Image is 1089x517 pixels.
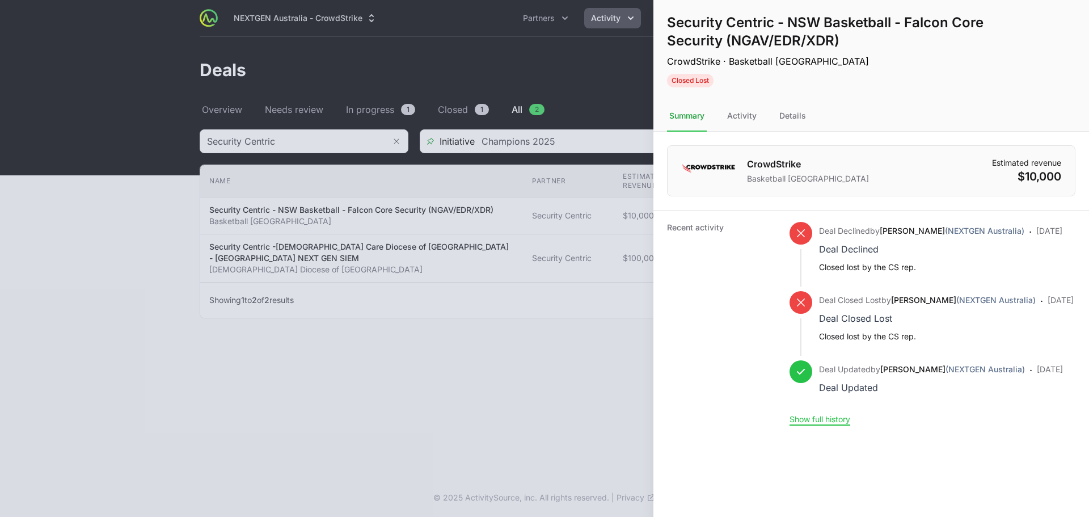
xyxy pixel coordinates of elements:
p: Closed lost by the CS rep. [819,262,1024,273]
span: · [1029,363,1032,396]
p: Closed lost by the CS rep. [819,331,1036,342]
span: Deal Declined [819,226,870,236]
span: · [1040,293,1043,342]
span: · [1029,224,1032,273]
p: CrowdStrike · Basketball [GEOGRAPHIC_DATA] [667,54,1039,68]
img: CrowdStrike [681,157,736,180]
span: (NEXTGEN Australia) [956,295,1036,305]
a: [PERSON_NAME](NEXTGEN Australia) [880,226,1024,236]
p: by [819,225,1024,237]
a: [PERSON_NAME](NEXTGEN Australia) [891,295,1036,305]
div: Activity [725,101,759,132]
dd: $10,000 [992,169,1061,184]
span: Deal Updated [819,364,871,374]
p: by [819,364,1025,375]
div: Deal actions [1043,14,1075,87]
div: Deal Declined [819,241,1024,257]
p: by [819,295,1036,306]
a: [PERSON_NAME](NEXTGEN Australia) [880,364,1025,374]
time: [DATE] [1048,295,1074,305]
button: Show full history [790,414,850,424]
span: Deal Closed Lost [819,295,881,305]
div: Deal Updated [819,380,1025,396]
nav: Tabs [653,101,1089,132]
time: [DATE] [1036,226,1062,236]
p: Basketball [GEOGRAPHIC_DATA] [747,173,869,184]
time: [DATE] [1037,364,1063,374]
dt: Recent activity [667,222,776,425]
div: Deal Closed Lost [819,310,1036,326]
h1: Security Centric - NSW Basketball - Falcon Core Security (NGAV/EDR/XDR) [667,14,1039,50]
span: (NEXTGEN Australia) [946,364,1025,374]
div: Details [777,101,808,132]
span: (NEXTGEN Australia) [945,226,1024,236]
dt: Estimated revenue [992,157,1061,169]
div: Summary [667,101,707,132]
ul: Activity history timeline [790,222,1074,414]
h1: CrowdStrike [747,157,869,171]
